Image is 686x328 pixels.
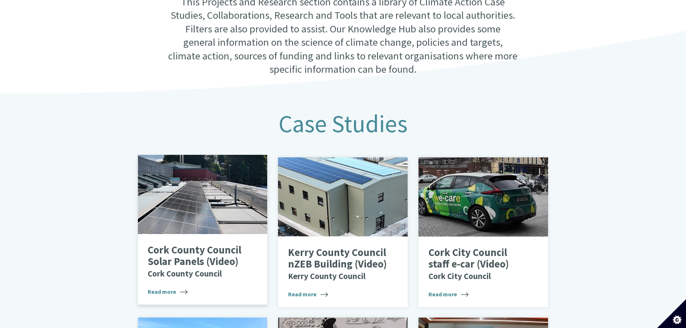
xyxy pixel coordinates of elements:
[148,244,247,279] p: Cork County Council Solar Panels (Video)
[148,268,222,279] small: Cork County Council
[288,247,387,281] p: Kerry County Council nZEB Building (Video)
[418,157,548,307] a: Cork City Council staff e-car (Video)Cork City Council Read more
[429,271,491,281] small: Cork City Council
[138,155,268,305] a: Cork County Council Solar Panels (Video)Cork County Council Read more
[429,247,528,281] p: Cork City Council staff e-car (Video)
[148,287,188,296] span: Read more
[429,290,468,298] span: Read more
[657,299,686,328] button: Set cookie preferences
[288,290,328,298] span: Read more
[133,111,554,137] h2: Case Studies
[278,157,408,307] a: Kerry County Council nZEB Building (Video)Kerry County Council Read more
[288,271,366,281] small: Kerry County Council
